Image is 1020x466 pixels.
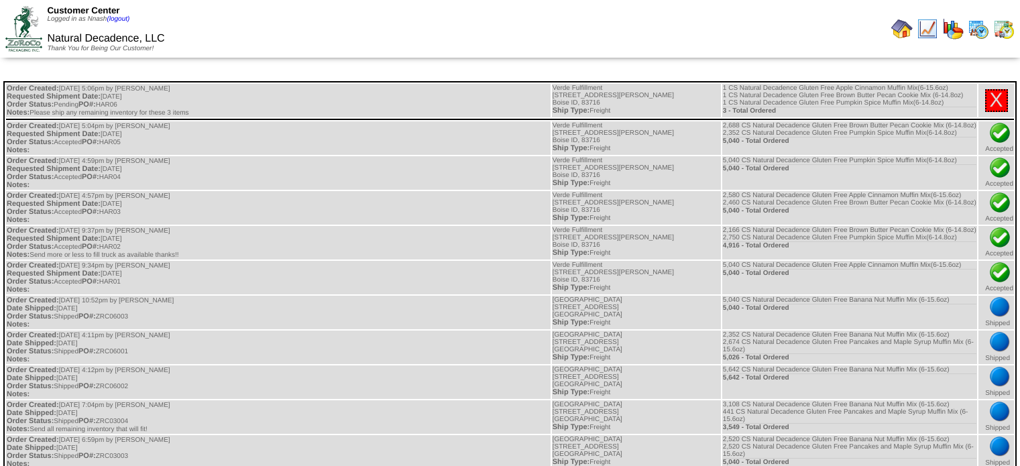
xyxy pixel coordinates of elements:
td: Accepted [978,226,1014,259]
span: Order Status: [7,382,54,390]
span: Order Created: [7,296,59,304]
td: [DATE] 4:59pm by [PERSON_NAME] [DATE] Accepted HAR04 [6,156,551,190]
span: Order Created: [7,331,59,339]
img: ZoRoCo_Logo(Green%26Foil)%20jpg.webp [5,6,42,51]
div: 5,040 - Total Ordered [723,458,976,466]
div: 5,040 - Total Ordered [723,164,976,172]
span: Notes: [7,321,30,329]
span: PO#: [82,243,99,251]
span: Requested Shipment Date: [7,130,101,138]
span: Notes: [7,146,30,154]
td: Accepted [978,191,1014,225]
td: Shipped [978,365,1014,399]
span: Thank You for Being Our Customer! [47,45,154,52]
td: Verde Fulfillment [STREET_ADDRESS][PERSON_NAME] Boise ID, 83716 Freight [552,261,721,294]
span: Ship Type: [553,458,589,466]
td: [DATE] 9:37pm by [PERSON_NAME] [DATE] Accepted HAR02 Send more or less to fill truck as available... [6,226,551,259]
img: bluedot.png [989,296,1011,318]
span: PO#: [82,278,99,286]
img: bluedot.png [989,401,1011,422]
td: 2,580 CS Natural Decadence Gluten Free Apple Cinnamon Muffin Mix(6-15.6oz) 2,460 CS Natural Decad... [722,191,977,225]
img: home.gif [891,18,913,40]
span: Notes: [7,390,30,398]
td: Verde Fulfillment [STREET_ADDRESS][PERSON_NAME] Boise ID, 83716 Freight [552,191,721,225]
span: Ship Type: [553,423,589,431]
td: [GEOGRAPHIC_DATA] [STREET_ADDRESS] [GEOGRAPHIC_DATA] Freight [552,296,721,329]
td: Verde Fulfillment [STREET_ADDRESS][PERSON_NAME] Boise ID, 83716 Freight [552,156,721,190]
span: Requested Shipment Date: [7,270,101,278]
span: Order Status: [7,173,54,181]
span: Notes: [7,355,30,363]
span: Order Status: [7,452,54,460]
td: Verde Fulfillment [STREET_ADDRESS][PERSON_NAME] Boise ID, 83716 Freight [552,84,721,117]
td: 5,642 CS Natural Decadence Gluten Free Banana Nut Muffin Mix (6-15.6oz) [722,365,977,399]
a: (logout) [107,15,129,23]
td: Shipped [978,400,1014,434]
td: [DATE] 4:11pm by [PERSON_NAME] [DATE] Shipped ZRC06001 [6,331,551,364]
span: Date Shipped: [7,374,56,382]
div: 5,040 - Total Ordered [723,269,976,277]
span: Requested Shipment Date: [7,93,101,101]
td: Accepted [978,261,1014,294]
span: Notes: [7,216,30,224]
div: 3 - Total Ordered [723,107,976,115]
td: 2,688 CS Natural Decadence Gluten Free Brown Butter Pecan Cookie Mix (6-14.8oz) 2,352 CS Natural ... [722,121,977,155]
span: Requested Shipment Date: [7,200,101,208]
span: Requested Shipment Date: [7,165,101,173]
span: Date Shipped: [7,304,56,312]
td: Shipped [978,331,1014,364]
img: graph.gif [942,18,964,40]
span: Notes: [7,286,30,294]
span: PO#: [78,312,96,321]
td: 5,040 CS Natural Decadence Gluten Free Pumpkin Spice Muffin Mix(6-14.8oz) [722,156,977,190]
img: bluedot.png [989,366,1011,388]
td: [DATE] 5:06pm by [PERSON_NAME] [DATE] Pending HAR06 Please ship any remaining inventory for these... [6,84,551,117]
span: Order Created: [7,122,59,130]
td: [GEOGRAPHIC_DATA] [STREET_ADDRESS] [GEOGRAPHIC_DATA] Freight [552,365,721,399]
img: check.png [989,157,1011,178]
td: 2,352 CS Natural Decadence Gluten Free Banana Nut Muffin Mix (6-15.6oz) 2,674 CS Natural Decadenc... [722,331,977,364]
td: [DATE] 4:57pm by [PERSON_NAME] [DATE] Accepted HAR03 [6,191,551,225]
td: 3,108 CS Natural Decadence Gluten Free Banana Nut Muffin Mix (6-15.6oz) 441 CS Natural Decadence ... [722,400,977,434]
td: 2,166 CS Natural Decadence Gluten Free Brown Butter Pecan Cookie Mix (6-14.8oz) 2,750 CS Natural ... [722,226,977,259]
td: [DATE] 5:04pm by [PERSON_NAME] [DATE] Accepted HAR05 [6,121,551,155]
span: Order Created: [7,192,59,200]
a: X [990,89,1003,111]
span: Order Status: [7,417,54,425]
span: Order Created: [7,157,59,165]
span: Natural Decadence, LLC [47,33,164,44]
span: Ship Type: [553,318,589,327]
td: 5,040 CS Natural Decadence Gluten Free Apple Cinnamon Muffin Mix(6-15.6oz) [722,261,977,294]
span: Ship Type: [553,249,589,257]
span: Order Status: [7,138,54,146]
img: bluedot.png [989,436,1011,457]
td: [DATE] 4:12pm by [PERSON_NAME] [DATE] Shipped ZRC06002 [6,365,551,399]
span: PO#: [78,417,96,425]
div: 5,040 - Total Ordered [723,304,976,312]
span: Ship Type: [553,353,589,361]
div: 4,916 - Total Ordered [723,241,976,249]
span: Date Shipped: [7,444,56,452]
span: Customer Center [47,5,119,15]
span: Notes: [7,181,30,189]
td: Accepted [978,156,1014,190]
span: Notes: [7,109,30,117]
span: Notes: [7,425,30,433]
div: 5,642 - Total Ordered [723,373,976,382]
td: [GEOGRAPHIC_DATA] [STREET_ADDRESS] [GEOGRAPHIC_DATA] Freight [552,331,721,364]
span: Order Created: [7,401,59,409]
span: Order Status: [7,347,54,355]
td: [DATE] 10:52pm by [PERSON_NAME] [DATE] Shipped ZRC06003 [6,296,551,329]
span: Order Created: [7,84,59,93]
span: Order Created: [7,227,59,235]
span: Order Status: [7,208,54,216]
td: [DATE] 9:34pm by [PERSON_NAME] [DATE] Accepted HAR01 [6,261,551,294]
span: Date Shipped: [7,339,56,347]
span: Date Shipped: [7,409,56,417]
span: Requested Shipment Date: [7,235,101,243]
span: Ship Type: [553,144,589,152]
span: Ship Type: [553,284,589,292]
span: Ship Type: [553,214,589,222]
span: Order Created: [7,261,59,270]
span: Notes: [7,251,30,259]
